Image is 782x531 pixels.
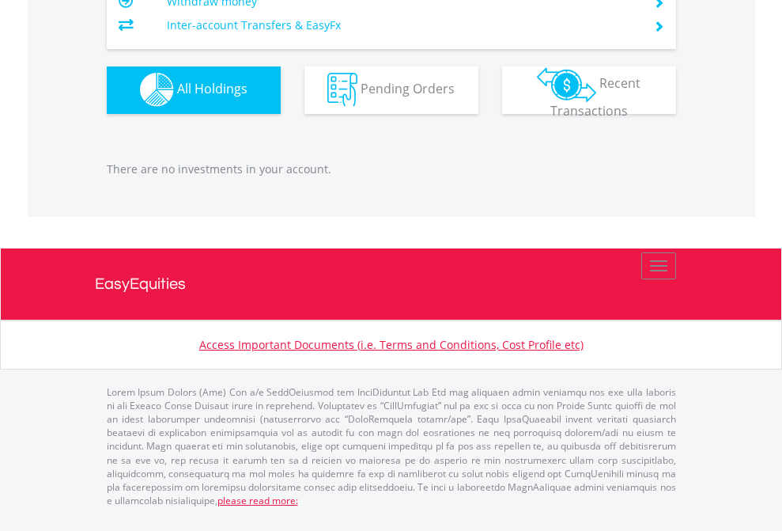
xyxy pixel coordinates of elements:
[217,494,298,507] a: please read more:
[107,66,281,114] button: All Holdings
[361,80,455,97] span: Pending Orders
[177,80,247,97] span: All Holdings
[502,66,676,114] button: Recent Transactions
[550,74,641,119] span: Recent Transactions
[167,13,634,37] td: Inter-account Transfers & EasyFx
[140,73,174,107] img: holdings-wht.png
[199,337,584,352] a: Access Important Documents (i.e. Terms and Conditions, Cost Profile etc)
[537,67,596,102] img: transactions-zar-wht.png
[107,385,676,507] p: Lorem Ipsum Dolors (Ame) Con a/e SeddOeiusmod tem InciDiduntut Lab Etd mag aliquaen admin veniamq...
[327,73,357,107] img: pending_instructions-wht.png
[304,66,478,114] button: Pending Orders
[95,248,688,320] a: EasyEquities
[107,161,676,177] p: There are no investments in your account.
